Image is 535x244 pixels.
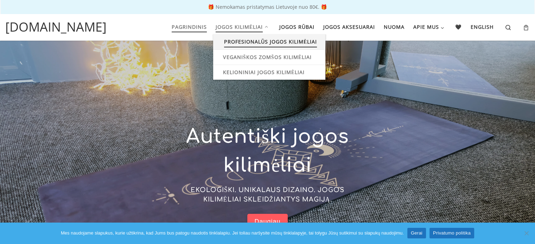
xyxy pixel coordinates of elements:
a: Jogos aksesuarai [321,20,377,34]
span: Veganiškos zomšos kilimėliai [223,50,312,63]
span: Profesionalūs jogos kilimėliai [224,34,317,47]
span: Jogos kilimėliai [216,20,263,33]
a: Pagrindinis [169,20,209,34]
span: EKOLOGIŠKI. UNIKALAUS DIZAINO. JOGOS KILIMĖLIAI SKLEIDŽIANTYS MAGIJĄ. [191,186,344,203]
a: Kelioniniai jogos kilimėliai [216,65,323,80]
span: 🖤 [455,20,462,33]
span: Ne [523,230,530,237]
span: Pagrindinis [172,20,207,33]
span: Daugiau [254,218,280,226]
p: 🎁 Nemokamas pristatymas Lietuvoje nuo 80€. 🎁 [7,5,528,9]
a: Jogos kilimėliai [213,20,272,34]
span: Apie mus [413,20,439,33]
a: Veganiškos zomšos kilimėliai [216,50,323,65]
a: Nuoma [381,20,407,34]
a: 🖤 [453,20,464,34]
a: Gerai [407,228,426,238]
a: Daugiau [247,214,287,230]
span: Jogos aksesuarai [323,20,375,33]
span: Mes naudojame slapukus, kurie užtikrina, kad Jums bus patogu naudotis tinklalapiu. Jei toliau nar... [61,230,404,237]
span: Nuoma [384,20,405,33]
span: Autentiški jogos kilimėliai [186,126,349,177]
a: English [469,20,496,34]
span: Jogos rūbai [279,20,314,33]
a: [DOMAIN_NAME] [5,18,107,37]
a: Privatumo politika [429,228,474,238]
a: Profesionalūs jogos kilimėliai [217,34,324,49]
span: Kelioniniai jogos kilimėliai [223,65,305,78]
a: Jogos rūbai [277,20,317,34]
span: English [471,20,494,33]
